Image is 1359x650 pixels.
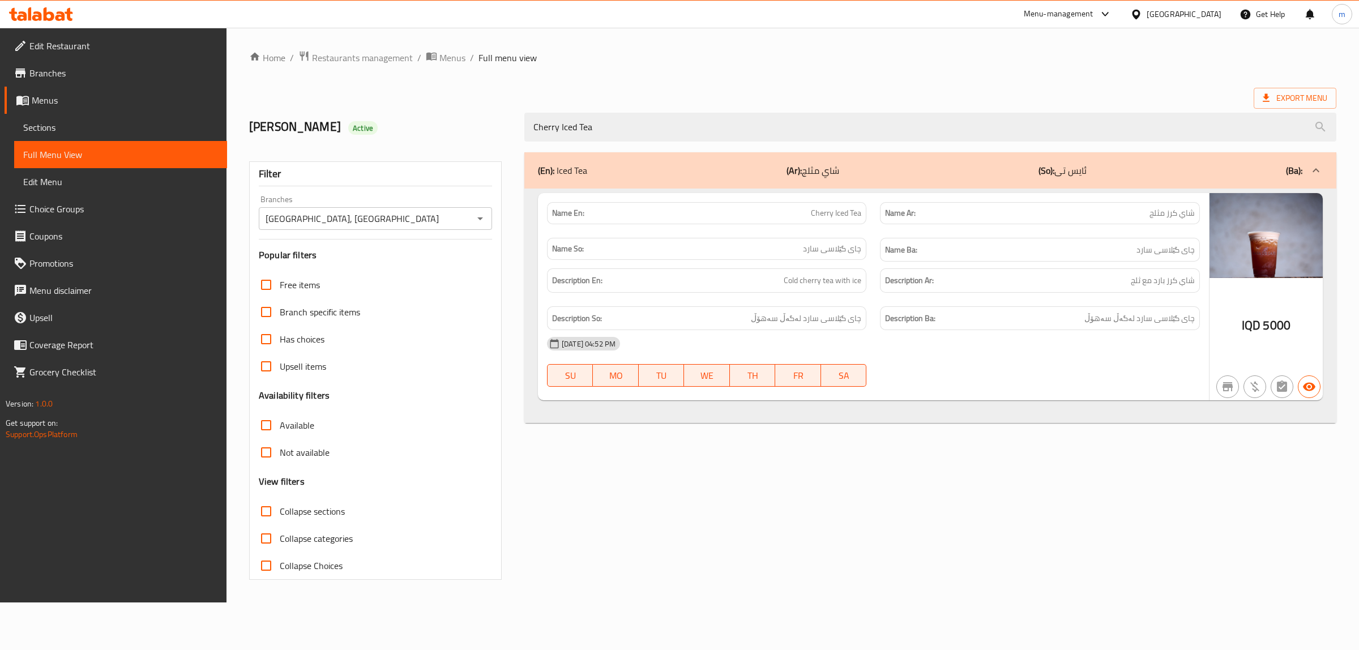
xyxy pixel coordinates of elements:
span: Version: [6,396,33,411]
span: شاي كرز مثلج [1149,207,1195,219]
button: MO [593,364,639,387]
span: Collapse sections [280,504,345,518]
span: Restaurants management [312,51,413,65]
input: search [524,113,1336,142]
strong: Name Ba: [885,243,917,257]
b: (So): [1039,162,1054,179]
a: Sections [14,114,227,141]
span: Grocery Checklist [29,365,218,379]
button: TU [639,364,685,387]
span: Export Menu [1254,88,1336,109]
span: Cherry Iced Tea [811,207,861,219]
span: Available [280,418,314,432]
span: Promotions [29,256,218,270]
li: / [290,51,294,65]
div: (En): Iced Tea(Ar):شاي مثلج(So):ئایس تی(Ba): [524,189,1336,424]
h3: Availability filters [259,389,330,402]
span: Full menu view [478,51,537,65]
li: / [470,51,474,65]
img: mmw_638928607697424673 [1210,193,1323,278]
b: (Ba): [1286,162,1302,179]
span: Sections [23,121,218,134]
a: Edit Restaurant [5,32,227,59]
span: چای گێلاسی سارد لەگەڵ سەهۆڵ [1084,311,1195,326]
strong: Name Ar: [885,207,916,219]
span: WE [689,367,725,384]
a: Menus [5,87,227,114]
a: Full Menu View [14,141,227,168]
button: SU [547,364,593,387]
span: Branch specific items [280,305,360,319]
div: Menu-management [1024,7,1093,21]
h3: View filters [259,475,305,488]
span: Get support on: [6,416,58,430]
span: چای گێلاسی سارد لەگەڵ سەهۆڵ [751,311,861,326]
span: Active [348,123,378,134]
span: 5000 [1263,314,1290,336]
button: Not branch specific item [1216,375,1239,398]
span: Collapse categories [280,532,353,545]
h3: Popular filters [259,249,492,262]
strong: Description Ar: [885,273,934,288]
span: Export Menu [1263,91,1327,105]
nav: breadcrumb [249,50,1336,65]
span: IQD [1242,314,1260,336]
span: Has choices [280,332,324,346]
div: Active [348,121,378,135]
a: Branches [5,59,227,87]
button: WE [684,364,730,387]
a: Support.OpsPlatform [6,427,78,442]
a: Restaurants management [298,50,413,65]
strong: Description Ba: [885,311,935,326]
a: Edit Menu [14,168,227,195]
span: Menus [32,93,218,107]
a: Choice Groups [5,195,227,223]
a: Menu disclaimer [5,277,227,304]
span: چای گێلاسی سارد [1136,243,1195,257]
span: Upsell items [280,360,326,373]
span: Free items [280,278,320,292]
li: / [417,51,421,65]
span: شاي كرز بارد مع ثلج [1131,273,1195,288]
p: ئایس تی [1039,164,1087,177]
span: Upsell [29,311,218,324]
span: TH [734,367,771,384]
div: Filter [259,162,492,186]
span: Collapse Choices [280,559,343,572]
button: TH [730,364,776,387]
strong: Name En: [552,207,584,219]
button: Available [1298,375,1320,398]
span: SA [826,367,862,384]
span: Menus [439,51,465,65]
span: SU [552,367,588,384]
button: SA [821,364,867,387]
span: Edit Menu [23,175,218,189]
a: Home [249,51,285,65]
span: FR [780,367,817,384]
a: Grocery Checklist [5,358,227,386]
span: Menu disclaimer [29,284,218,297]
span: m [1339,8,1345,20]
span: [DATE] 04:52 PM [557,339,620,349]
b: (En): [538,162,554,179]
button: Open [472,211,488,226]
span: MO [597,367,634,384]
button: FR [775,364,821,387]
b: (Ar): [787,162,802,179]
a: Promotions [5,250,227,277]
strong: Description So: [552,311,602,326]
button: Purchased item [1243,375,1266,398]
a: Upsell [5,304,227,331]
div: (En): Iced Tea(Ar):شاي مثلج(So):ئایس تی(Ba): [524,152,1336,189]
span: Branches [29,66,218,80]
span: Cold cherry tea with ice [784,273,861,288]
p: شاي مثلج [787,164,839,177]
span: Coverage Report [29,338,218,352]
span: 1.0.0 [35,396,53,411]
span: Choice Groups [29,202,218,216]
span: Not available [280,446,330,459]
a: Coverage Report [5,331,227,358]
p: Iced Tea [538,164,587,177]
span: Full Menu View [23,148,218,161]
button: Not has choices [1271,375,1293,398]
